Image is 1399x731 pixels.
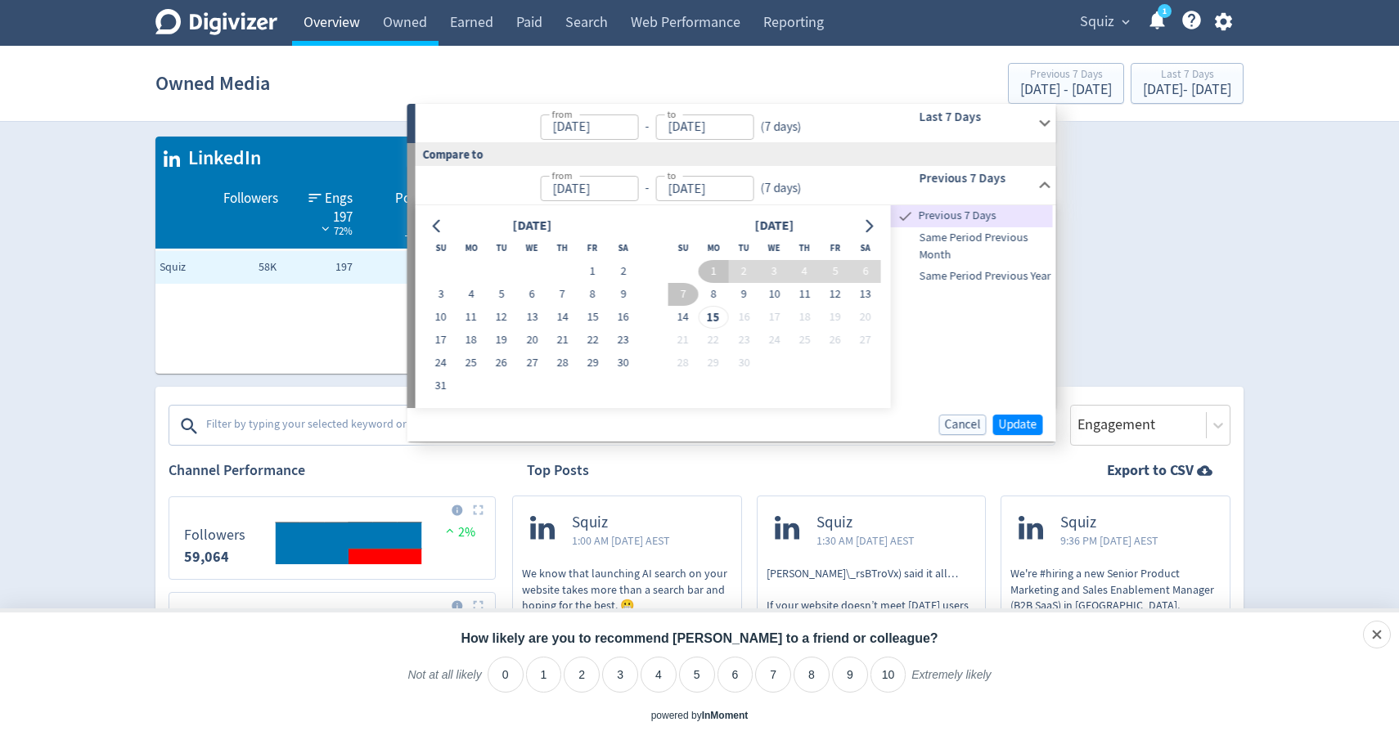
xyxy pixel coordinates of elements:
button: 24 [759,329,789,352]
button: Previous 7 Days[DATE] - [DATE] [1008,63,1124,104]
div: powered by inmoment [651,709,749,723]
button: Cancel [939,415,987,435]
button: 5 [486,283,516,306]
button: 4 [456,283,486,306]
button: 22 [578,329,608,352]
th: Monday [698,237,728,260]
span: Update [999,419,1037,431]
button: 14 [547,306,578,329]
img: negative-performance-white.svg [317,222,334,235]
th: Thursday [547,237,578,260]
span: Squiz [1060,513,1158,532]
label: Not at all likely [407,667,481,695]
span: 1:00 AM [DATE] AEST [572,532,670,549]
span: Followers [223,189,278,209]
img: Placeholder [473,505,484,515]
button: 15 [698,306,728,329]
button: 11 [789,283,820,306]
button: 27 [850,329,880,352]
h6: Previous 7 Days [919,168,1031,188]
span: Previous 7 Days [915,207,1053,225]
td: 58K [205,251,281,284]
button: 21 [547,329,578,352]
td: 197 [281,251,357,284]
li: 6 [717,657,753,693]
button: 31 [425,374,456,397]
button: 3 [759,260,789,283]
div: Last 7 Days [1143,69,1231,83]
span: Squiz [572,513,670,532]
button: 8 [578,283,608,306]
button: 22 [698,329,728,352]
th: Friday [578,237,608,260]
button: 6 [850,260,880,283]
div: [DATE] [507,215,556,237]
button: 18 [456,329,486,352]
button: 10 [425,306,456,329]
div: - [638,179,655,198]
span: _ 0% [405,224,427,238]
div: Close survey [1363,621,1391,648]
button: 2 [608,260,638,283]
button: 29 [698,352,728,374]
button: 18 [789,306,820,329]
button: Update [993,415,1043,435]
label: Extremely likely [911,667,991,695]
button: 25 [456,352,486,374]
span: Same Period Previous Year [891,267,1053,285]
table: customized table [155,137,510,374]
button: 3 [425,283,456,306]
div: - [638,118,655,137]
button: 20 [850,306,880,329]
strong: Export to CSV [1107,460,1194,481]
svg: Posts 11 [176,599,488,668]
label: to [667,107,676,121]
span: 1:30 AM [DATE] AEST [816,532,915,549]
a: 1 [1158,4,1172,18]
li: 3 [602,657,638,693]
span: Cancel [945,419,981,431]
div: [DATE] - [DATE] [1020,83,1112,97]
button: 20 [517,329,547,352]
button: 10 [759,283,789,306]
th: Saturday [850,237,880,260]
button: 30 [608,352,638,374]
li: 10 [870,657,906,693]
li: 0 [488,657,524,693]
button: Go to previous month [425,214,449,237]
h6: Last 7 Days [919,107,1031,127]
button: 9 [608,283,638,306]
button: 1 [698,260,728,283]
span: expand_more [1118,15,1133,29]
button: 19 [820,306,850,329]
dt: Followers [184,526,245,545]
th: Sunday [425,237,456,260]
div: Previous 7 Days [1020,69,1112,83]
button: Go to next month [857,214,880,237]
span: Same Period Previous Month [891,229,1053,264]
h2: Channel Performance [169,460,496,481]
div: Same Period Previous Month [891,227,1053,266]
li: 9 [832,657,868,693]
button: 7 [547,283,578,306]
button: 30 [729,352,759,374]
li: 5 [679,657,715,693]
label: to [667,168,676,182]
button: 6 [517,283,547,306]
button: 11 [456,306,486,329]
div: Previous 7 Days [891,205,1053,227]
button: 15 [578,306,608,329]
button: 13 [517,306,547,329]
button: 26 [820,329,850,352]
img: Placeholder [473,600,484,611]
a: Squiz9:36 PM [DATE] AESTWe're #hiring a new Senior Product Marketing and Sales Enablement Manager... [1001,496,1230,675]
div: from-to(7 days)Previous 7 Days [416,166,1056,205]
div: 197 [295,208,353,221]
div: from-to(7 days)Last 7 Days [416,104,1056,143]
span: Posts [395,189,427,209]
button: 17 [425,329,456,352]
button: 26 [486,352,516,374]
button: Squiz [1074,9,1134,35]
button: 12 [486,306,516,329]
svg: Followers 0 [176,504,488,572]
